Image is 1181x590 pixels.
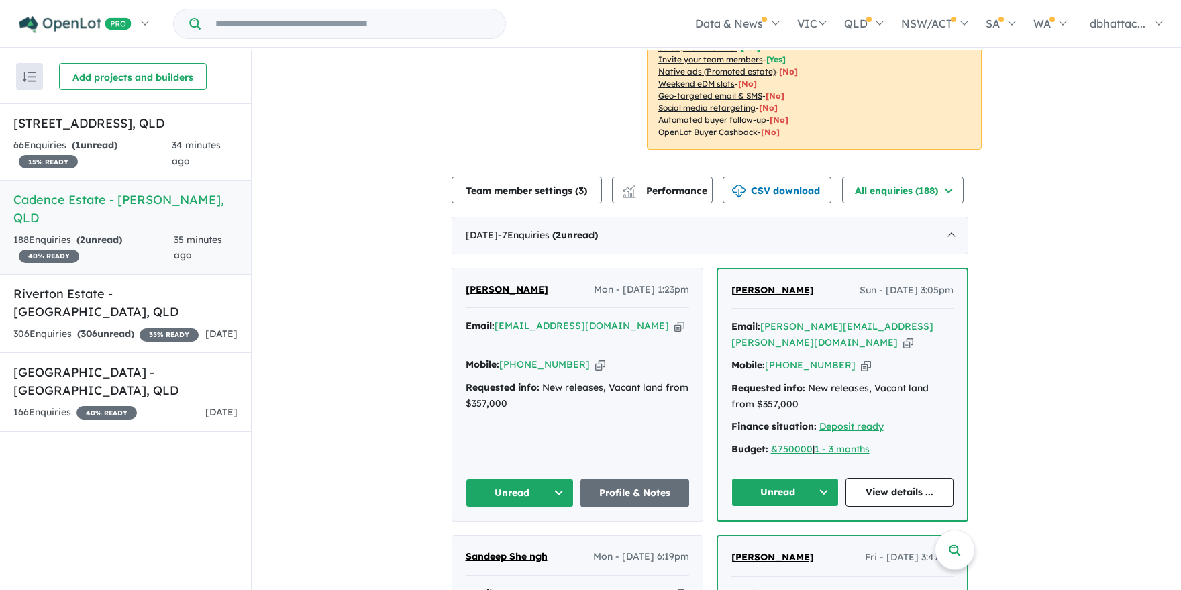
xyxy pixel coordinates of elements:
[172,139,221,167] span: 34 minutes ago
[452,217,968,254] div: [DATE]
[658,54,763,64] u: Invite your team members
[658,91,762,101] u: Geo-targeted email & SMS
[466,283,548,295] span: [PERSON_NAME]
[770,115,788,125] span: [No]
[765,359,856,371] a: [PHONE_NUMBER]
[842,177,964,203] button: All enquiries (188)
[76,406,137,420] span: 40 % READY
[623,185,635,192] img: line-chart.svg
[13,405,137,421] div: 166 Enquir ies
[731,284,814,296] span: [PERSON_NAME]
[466,282,548,298] a: [PERSON_NAME]
[75,139,81,151] span: 1
[731,320,933,348] a: [PERSON_NAME][EMAIL_ADDRESS][PERSON_NAME][DOMAIN_NAME]
[731,359,765,371] strong: Mobile:
[593,549,689,565] span: Mon - [DATE] 6:19pm
[623,189,636,197] img: bar-chart.svg
[466,380,689,412] div: New releases, Vacant land from $357,000
[13,232,174,264] div: 188 Enquir ies
[19,16,132,33] img: Openlot PRO Logo White
[13,326,199,342] div: 306 Enquir ies
[860,283,954,299] span: Sun - [DATE] 3:05pm
[205,406,238,418] span: [DATE]
[13,138,172,170] div: 66 Enquir ies
[658,42,737,52] u: Sales phone number
[731,442,954,458] div: |
[466,549,548,565] a: Sandeep She ngh
[499,358,590,371] a: [PHONE_NUMBER]
[59,63,207,90] button: Add projects and builders
[658,79,735,89] u: Weekend eDM slots
[203,9,503,38] input: Try estate name, suburb, builder or developer
[658,115,766,125] u: Automated buyer follow-up
[13,114,238,132] h5: [STREET_ADDRESS] , QLD
[205,328,238,340] span: [DATE]
[731,550,814,566] a: [PERSON_NAME]
[732,185,746,198] img: download icon
[815,443,870,455] a: 1 - 3 months
[731,551,814,563] span: [PERSON_NAME]
[594,282,689,298] span: Mon - [DATE] 1:23pm
[452,177,602,203] button: Team member settings (3)
[552,229,598,241] strong: ( unread)
[466,479,574,507] button: Unread
[759,103,778,113] span: [No]
[741,42,760,52] span: [ Yes ]
[76,234,122,246] strong: ( unread)
[731,382,805,394] strong: Requested info:
[13,285,238,321] h5: Riverton Estate - [GEOGRAPHIC_DATA] , QLD
[731,283,814,299] a: [PERSON_NAME]
[731,381,954,413] div: New releases, Vacant land from $357,000
[72,139,117,151] strong: ( unread)
[13,363,238,399] h5: [GEOGRAPHIC_DATA] - [GEOGRAPHIC_DATA] , QLD
[466,358,499,371] strong: Mobile:
[731,320,760,332] strong: Email:
[23,72,36,82] img: sort.svg
[19,250,79,263] span: 40 % READY
[140,328,199,342] span: 35 % READY
[865,550,954,566] span: Fri - [DATE] 3:41pm
[612,177,713,203] button: Performance
[595,358,605,372] button: Copy
[738,79,757,89] span: [No]
[674,319,684,333] button: Copy
[466,550,548,562] span: Sandeep She ngh
[731,420,817,432] strong: Finance situation:
[625,185,707,197] span: Performance
[861,358,871,373] button: Copy
[761,127,780,137] span: [No]
[13,191,238,227] h5: Cadence Estate - [PERSON_NAME] , QLD
[845,478,954,507] a: View details ...
[580,479,689,507] a: Profile & Notes
[766,91,784,101] span: [No]
[77,328,134,340] strong: ( unread)
[495,319,669,332] a: [EMAIL_ADDRESS][DOMAIN_NAME]
[779,66,798,77] span: [No]
[766,54,786,64] span: [ Yes ]
[498,229,598,241] span: - 7 Enquir ies
[903,336,913,350] button: Copy
[19,155,78,168] span: 15 % READY
[771,443,813,455] a: &750000
[466,381,540,393] strong: Requested info:
[658,66,776,77] u: Native ads (Promoted estate)
[658,103,756,113] u: Social media retargeting
[819,420,884,432] a: Deposit ready
[658,127,758,137] u: OpenLot Buyer Cashback
[731,478,839,507] button: Unread
[556,229,561,241] span: 2
[723,177,831,203] button: CSV download
[731,443,768,455] strong: Budget:
[1090,17,1145,30] span: dbhattac...
[578,185,584,197] span: 3
[81,328,97,340] span: 306
[174,234,222,262] span: 35 minutes ago
[80,234,85,246] span: 2
[466,319,495,332] strong: Email:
